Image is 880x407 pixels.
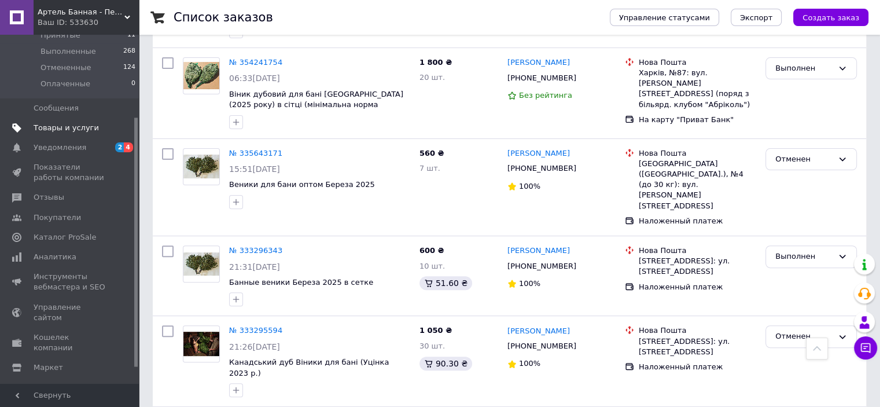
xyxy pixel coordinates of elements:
[505,339,579,354] div: [PHONE_NUMBER]
[229,342,280,351] span: 21:26[DATE]
[639,282,756,292] div: Наложенный платеж
[229,326,282,335] a: № 333295594
[34,383,76,393] span: Настройки
[34,103,79,113] span: Сообщения
[229,262,280,272] span: 21:31[DATE]
[519,359,540,368] span: 100%
[183,252,219,276] img: Фото товару
[34,302,107,323] span: Управление сайтом
[610,9,719,26] button: Управление статусами
[40,46,96,57] span: Выполненные
[123,46,135,57] span: 268
[505,259,579,274] div: [PHONE_NUMBER]
[639,115,756,125] div: На карту "Приват Банк"
[775,251,833,263] div: Выполнен
[619,13,710,22] span: Управление статусами
[775,331,833,343] div: Отменен
[34,162,107,183] span: Показатели работы компании
[639,159,756,211] div: [GEOGRAPHIC_DATA] ([GEOGRAPHIC_DATA].), №4 (до 30 кг): вул. [PERSON_NAME][STREET_ADDRESS]
[38,17,139,28] div: Ваш ID: 533630
[183,325,220,362] a: Фото товару
[639,148,756,159] div: Нова Пошта
[183,57,220,94] a: Фото товару
[419,326,452,335] span: 1 050 ₴
[519,182,540,190] span: 100%
[419,357,472,371] div: 90.30 ₴
[127,30,135,41] span: 11
[505,161,579,176] div: [PHONE_NUMBER]
[183,332,219,356] img: Фото товару
[40,63,91,73] span: Отмененные
[639,68,756,110] div: Харків, №87: вул. [PERSON_NAME][STREET_ADDRESS] (поряд з більярд. клубом "Абріколь")
[507,57,570,68] a: [PERSON_NAME]
[229,58,282,67] a: № 354241754
[639,362,756,372] div: Наложенный платеж
[419,262,445,270] span: 10 шт.
[40,30,80,41] span: Принятые
[775,153,833,166] div: Отменен
[229,90,403,120] a: Віник дубовий для бані [GEOGRAPHIC_DATA] (2025 року) в сітці (мінімальна норма відпуску 20 шт)
[34,142,86,153] span: Уведомления
[115,142,124,152] span: 2
[419,246,444,255] span: 600 ₴
[34,192,64,203] span: Отзывы
[183,245,220,283] a: Фото товару
[419,276,472,290] div: 51.60 ₴
[507,326,570,337] a: [PERSON_NAME]
[229,164,280,174] span: 15:51[DATE]
[123,63,135,73] span: 124
[639,336,756,357] div: [STREET_ADDRESS]: ул. [STREET_ADDRESS]
[507,148,570,159] a: [PERSON_NAME]
[229,278,373,287] a: Банные веники Береза 2025 в сетке
[34,212,81,223] span: Покупатели
[40,79,90,89] span: Оплаченные
[124,142,133,152] span: 4
[229,149,282,157] a: № 335643171
[740,13,772,22] span: Экспорт
[183,148,220,185] a: Фото товару
[183,155,219,178] img: Фото товару
[229,74,280,83] span: 06:33[DATE]
[34,232,96,243] span: Каталог ProSale
[229,246,282,255] a: № 333296343
[419,342,445,350] span: 30 шт.
[34,362,63,373] span: Маркет
[34,252,76,262] span: Аналитика
[782,13,868,21] a: Создать заказ
[519,91,572,100] span: Без рейтинга
[639,245,756,256] div: Нова Пошта
[419,73,445,82] span: 20 шт.
[793,9,868,26] button: Создать заказ
[731,9,782,26] button: Экспорт
[419,58,452,67] span: 1 800 ₴
[229,358,389,377] a: Канадський дуб Віники для бані (Уцінка 2023 р.)
[519,279,540,288] span: 100%
[507,245,570,256] a: [PERSON_NAME]
[34,272,107,292] span: Инструменты вебмастера и SEO
[34,332,107,353] span: Кошелек компании
[419,164,440,173] span: 7 шт.
[34,123,99,133] span: Товары и услуги
[639,325,756,336] div: Нова Пошта
[131,79,135,89] span: 0
[229,180,375,189] a: Веники для бани оптом Береза 2025
[505,71,579,86] div: [PHONE_NUMBER]
[854,336,877,360] button: Чат с покупателем
[639,216,756,226] div: Наложенный платеж
[639,57,756,68] div: Нова Пошта
[802,13,859,22] span: Создать заказ
[775,63,833,75] div: Выполнен
[183,62,219,89] img: Фото товару
[419,149,444,157] span: 560 ₴
[174,10,273,24] h1: Список заказов
[38,7,124,17] span: Артель Банная - Печь банная парАвоз
[639,256,756,277] div: [STREET_ADDRESS]: ул. [STREET_ADDRESS]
